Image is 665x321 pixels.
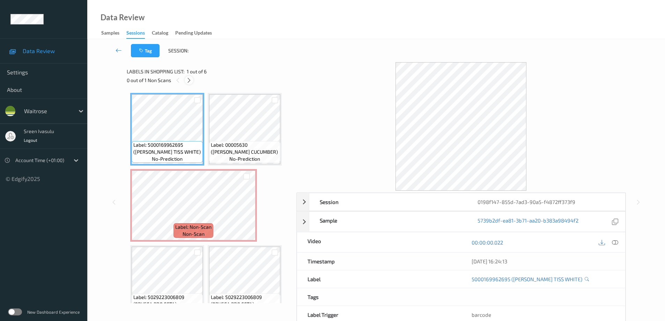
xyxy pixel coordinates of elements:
span: non-scan [183,231,205,238]
a: 5739b2df-ea81-3b71-aa20-b383a98494f2 [478,217,578,226]
div: Timestamp [297,253,461,270]
a: Sessions [126,28,152,39]
div: Session [309,193,467,211]
div: Video [297,232,461,252]
div: 0 out of 1 Non Scans [127,76,291,85]
span: Label: 5029223006809 (ODYSEA PDO FETA) [133,294,201,308]
div: 0198f147-855d-7ad3-90a5-f4872ff373f9 [467,193,625,211]
span: Label: 00005630 ([PERSON_NAME] CUCUMBER) [211,141,279,155]
a: Samples [101,28,126,38]
div: Session0198f147-855d-7ad3-90a5-f4872ff373f9 [297,193,626,211]
div: Data Review [101,14,145,21]
button: Tag [131,44,160,57]
a: Pending Updates [175,28,219,38]
div: Sample5739b2df-ea81-3b71-aa20-b383a98494f2 [297,211,626,232]
div: Samples [101,29,119,38]
div: Sample [309,212,467,232]
a: 5000169962695 ([PERSON_NAME] TISS WHITE) [472,276,582,283]
div: Label [297,270,461,288]
div: [DATE] 16:24:13 [472,258,615,265]
span: 1 out of 6 [187,68,207,75]
span: Label: 5000169962695 ([PERSON_NAME] TISS WHITE) [133,141,201,155]
span: Label: Non-Scan [175,224,212,231]
div: Pending Updates [175,29,212,38]
div: Sessions [126,29,145,39]
span: Session: [168,47,189,54]
span: no-prediction [229,155,260,162]
a: 00:00:00.022 [472,239,503,246]
div: Tags [297,288,461,306]
div: Catalog [152,29,168,38]
span: no-prediction [152,155,183,162]
span: Label: 5029223006809 (ODYSEA PDO FETA) [211,294,279,308]
span: Labels in shopping list: [127,68,184,75]
a: Catalog [152,28,175,38]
